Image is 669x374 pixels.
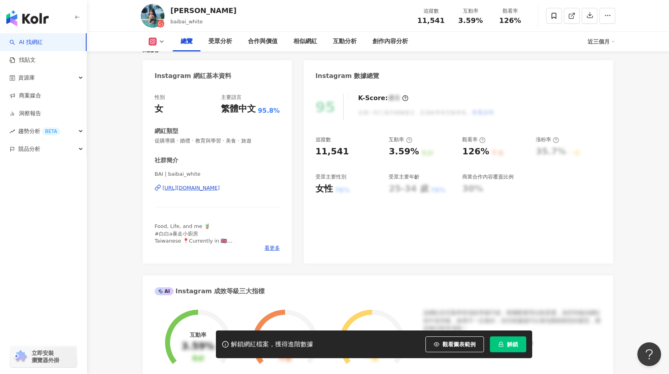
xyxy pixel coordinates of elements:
[389,146,419,158] div: 3.59%
[155,103,163,115] div: 女
[170,19,203,25] span: baibai_white
[389,173,420,180] div: 受眾主要年齡
[316,173,346,180] div: 受眾主要性別
[279,355,291,363] div: 不佳
[192,355,204,363] div: 良好
[170,6,236,15] div: [PERSON_NAME]
[416,7,446,15] div: 追蹤數
[389,136,412,143] div: 互動率
[462,173,514,180] div: 商業合作內容覆蓋比例
[13,350,28,363] img: chrome extension
[248,37,278,46] div: 合作與價值
[316,72,380,80] div: Instagram 數據總覽
[32,349,59,364] span: 立即安裝 瀏覽器外掛
[18,140,40,158] span: 競品分析
[333,37,357,46] div: 互動分析
[265,245,280,252] span: 看更多
[423,309,601,332] div: 該網紅的互動率和漲粉率都不錯，唯獨觀看率比較普通，為同等級的網紅的中低等級，效果不一定會好，但仍然建議可以發包開箱類型的案型，應該會比較有成效！
[442,341,476,347] span: 觀看圖表範例
[425,336,484,352] button: 觀看圖表範例
[372,37,408,46] div: 創作內容分析
[155,137,280,144] span: 促購導購 · 婚禮 · 教育與學習 · 美食 · 旅遊
[366,355,378,363] div: 一般
[258,106,280,115] span: 95.8%
[507,341,518,347] span: 解鎖
[231,340,313,349] div: 解鎖網紅檔案，獲得進階數據
[155,287,265,296] div: Instagram 成效等級三大指標
[141,4,164,28] img: KOL Avatar
[181,37,193,46] div: 總覽
[9,92,41,100] a: 商案媒合
[316,136,331,143] div: 追蹤數
[316,146,349,158] div: 11,541
[455,7,486,15] div: 互動率
[221,103,256,115] div: 繁體中文
[495,7,525,15] div: 觀看率
[499,17,521,25] span: 126%
[208,37,232,46] div: 受眾分析
[9,110,41,118] a: 洞察報告
[9,38,43,46] a: searchAI 找網紅
[155,72,231,80] div: Instagram 網紅基本資料
[18,69,35,87] span: 資源庫
[536,136,559,143] div: 漲粉率
[316,183,333,195] div: 女性
[155,156,178,165] div: 社群簡介
[490,336,526,352] button: 解鎖
[155,127,178,135] div: 網紅類型
[42,127,60,135] div: BETA
[417,16,444,25] span: 11,541
[588,35,615,48] div: 近三個月
[358,94,408,103] div: K-Score :
[498,342,504,347] span: lock
[458,17,483,25] span: 3.59%
[155,184,280,192] a: [URL][DOMAIN_NAME]
[462,136,486,143] div: 觀看率
[18,122,60,140] span: 趨勢分析
[293,37,317,46] div: 相似網紅
[163,184,220,192] div: [URL][DOMAIN_NAME]
[10,346,77,367] a: chrome extension立即安裝 瀏覽器外掛
[155,94,165,101] div: 性別
[6,10,49,26] img: logo
[155,287,174,295] div: AI
[462,146,489,158] div: 126%
[155,223,232,258] span: Food, Life, and me 🧋 #白白a暴走小廚房 Taiwanese 📍Currently in 🇬🇧 Kindness is a choice.🪐 現正團購連結👇🏻
[155,171,280,178] span: BAI | baibai_white
[221,94,242,101] div: 主要語言
[9,56,36,64] a: 找貼文
[9,129,15,134] span: rise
